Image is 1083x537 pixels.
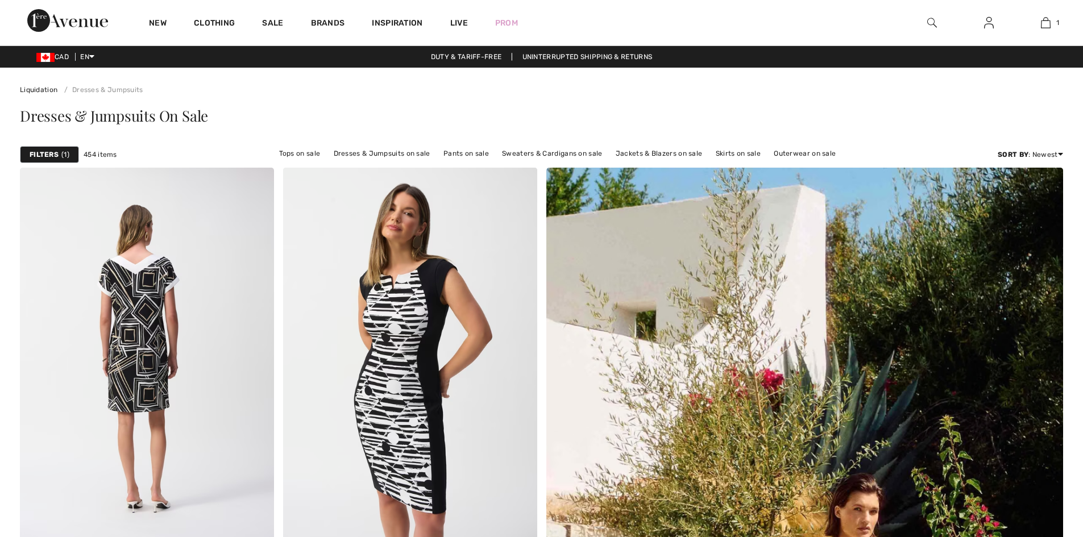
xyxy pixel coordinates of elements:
[975,16,1003,30] a: Sign In
[1018,16,1073,30] a: 1
[311,18,345,30] a: Brands
[450,17,468,29] a: Live
[495,17,518,29] a: Prom
[149,18,167,30] a: New
[36,53,73,61] span: CAD
[61,149,69,160] span: 1
[998,151,1028,159] strong: Sort By
[1041,16,1051,30] img: My Bag
[20,106,208,126] span: Dresses & Jumpsuits On Sale
[27,9,108,32] img: 1ère Avenue
[194,18,235,30] a: Clothing
[372,18,422,30] span: Inspiration
[80,53,94,61] span: EN
[60,86,143,94] a: Dresses & Jumpsuits
[927,16,937,30] img: search the website
[710,146,766,161] a: Skirts on sale
[273,146,326,161] a: Tops on sale
[438,146,495,161] a: Pants on sale
[1056,18,1059,28] span: 1
[610,146,708,161] a: Jackets & Blazers on sale
[30,149,59,160] strong: Filters
[496,146,608,161] a: Sweaters & Cardigans on sale
[262,18,283,30] a: Sale
[998,149,1063,160] div: : Newest
[984,16,994,30] img: My Info
[84,149,117,160] span: 454 items
[768,146,841,161] a: Outerwear on sale
[36,53,55,62] img: Canadian Dollar
[20,86,57,94] a: Liquidation
[328,146,436,161] a: Dresses & Jumpsuits on sale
